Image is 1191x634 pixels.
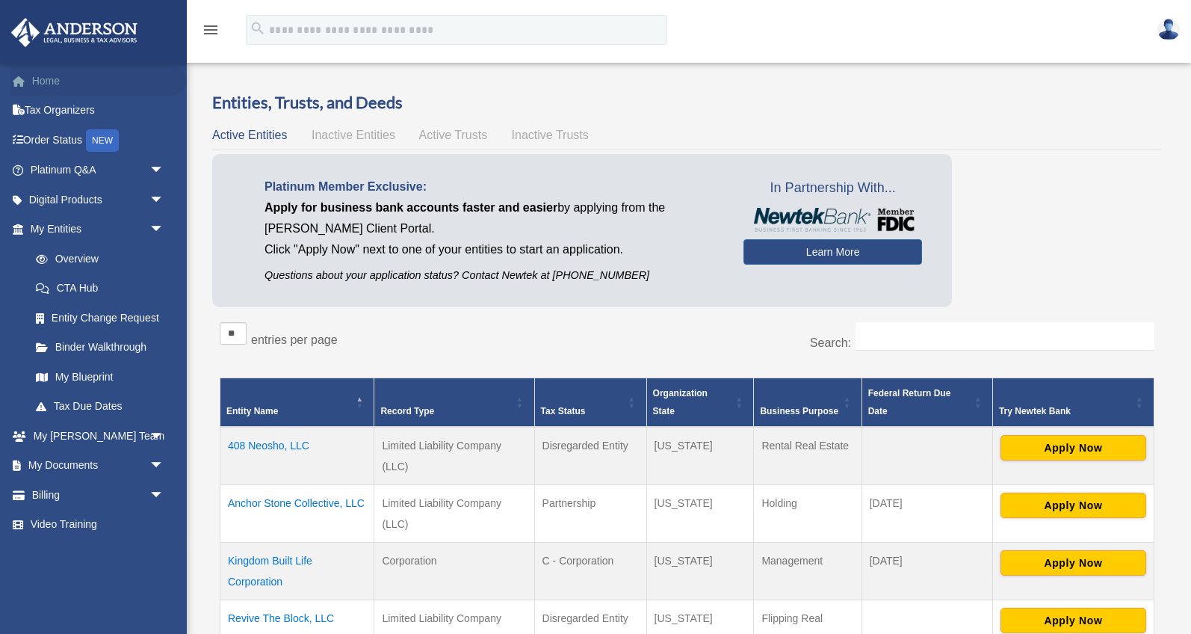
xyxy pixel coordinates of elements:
[220,542,374,600] td: Kingdom Built Life Corporation
[220,484,374,542] td: Anchor Stone Collective, LLC
[646,484,754,542] td: [US_STATE]
[419,129,488,141] span: Active Trusts
[374,542,534,600] td: Corporation
[21,392,179,422] a: Tax Due Dates
[212,129,287,141] span: Active Entities
[743,239,922,265] a: Learn More
[10,125,187,156] a: Order StatusNEW
[868,388,951,416] span: Federal Return Due Date
[754,542,861,600] td: Management
[86,129,119,152] div: NEW
[149,185,179,215] span: arrow_drop_down
[861,542,992,600] td: [DATE]
[646,378,754,427] th: Organization State: Activate to sort
[10,451,187,481] a: My Documentsarrow_drop_down
[754,484,861,542] td: Holding
[374,484,534,542] td: Limited Liability Company (LLC)
[653,388,708,416] span: Organization State
[534,427,646,485] td: Disregarded Entity
[751,208,915,232] img: NewtekBankLogoSM.png
[21,333,179,363] a: Binder Walkthrough
[999,402,1131,420] div: Try Newtek Bank
[1000,493,1146,518] button: Apply Now
[534,378,646,427] th: Tax Status: Activate to sort
[10,421,187,451] a: My [PERSON_NAME] Teamarrow_drop_down
[149,215,179,245] span: arrow_drop_down
[226,406,278,416] span: Entity Name
[149,156,179,186] span: arrow_drop_down
[149,451,179,481] span: arrow_drop_down
[861,378,992,427] th: Federal Return Due Date: Activate to sort
[646,427,754,485] td: [US_STATE]
[10,510,187,540] a: Video Training
[1000,608,1146,633] button: Apply Now
[646,542,754,600] td: [US_STATE]
[10,215,179,244] a: My Entitiesarrow_drop_down
[10,185,187,215] a: Digital Productsarrow_drop_down
[810,336,851,349] label: Search:
[534,484,646,542] td: Partnership
[212,91,1162,114] h3: Entities, Trusts, and Deeds
[7,18,142,47] img: Anderson Advisors Platinum Portal
[202,21,220,39] i: menu
[21,274,179,304] a: CTA Hub
[265,266,721,285] p: Questions about your application status? Contact Newtek at [PHONE_NUMBER]
[861,484,992,542] td: [DATE]
[754,378,861,427] th: Business Purpose: Activate to sort
[1000,435,1146,461] button: Apply Now
[312,129,395,141] span: Inactive Entities
[220,378,374,427] th: Entity Name: Activate to invert sorting
[10,156,187,185] a: Platinum Q&Aarrow_drop_down
[754,427,861,485] td: Rental Real Estate
[760,406,838,416] span: Business Purpose
[10,66,187,96] a: Home
[265,239,721,260] p: Click "Apply Now" next to one of your entities to start an application.
[512,129,589,141] span: Inactive Trusts
[374,427,534,485] td: Limited Liability Company (LLC)
[265,197,721,239] p: by applying from the [PERSON_NAME] Client Portal.
[250,20,266,37] i: search
[21,244,172,274] a: Overview
[1000,550,1146,576] button: Apply Now
[21,303,179,333] a: Entity Change Request
[374,378,534,427] th: Record Type: Activate to sort
[220,427,374,485] td: 408 Neosho, LLC
[743,176,922,200] span: In Partnership With...
[149,480,179,511] span: arrow_drop_down
[265,201,557,214] span: Apply for business bank accounts faster and easier
[265,176,721,197] p: Platinum Member Exclusive:
[251,333,338,346] label: entries per page
[992,378,1154,427] th: Try Newtek Bank : Activate to sort
[149,421,179,452] span: arrow_drop_down
[380,406,434,416] span: Record Type
[10,96,187,126] a: Tax Organizers
[202,26,220,39] a: menu
[534,542,646,600] td: C - Corporation
[21,362,179,392] a: My Blueprint
[1157,19,1180,40] img: User Pic
[541,406,586,416] span: Tax Status
[10,480,187,510] a: Billingarrow_drop_down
